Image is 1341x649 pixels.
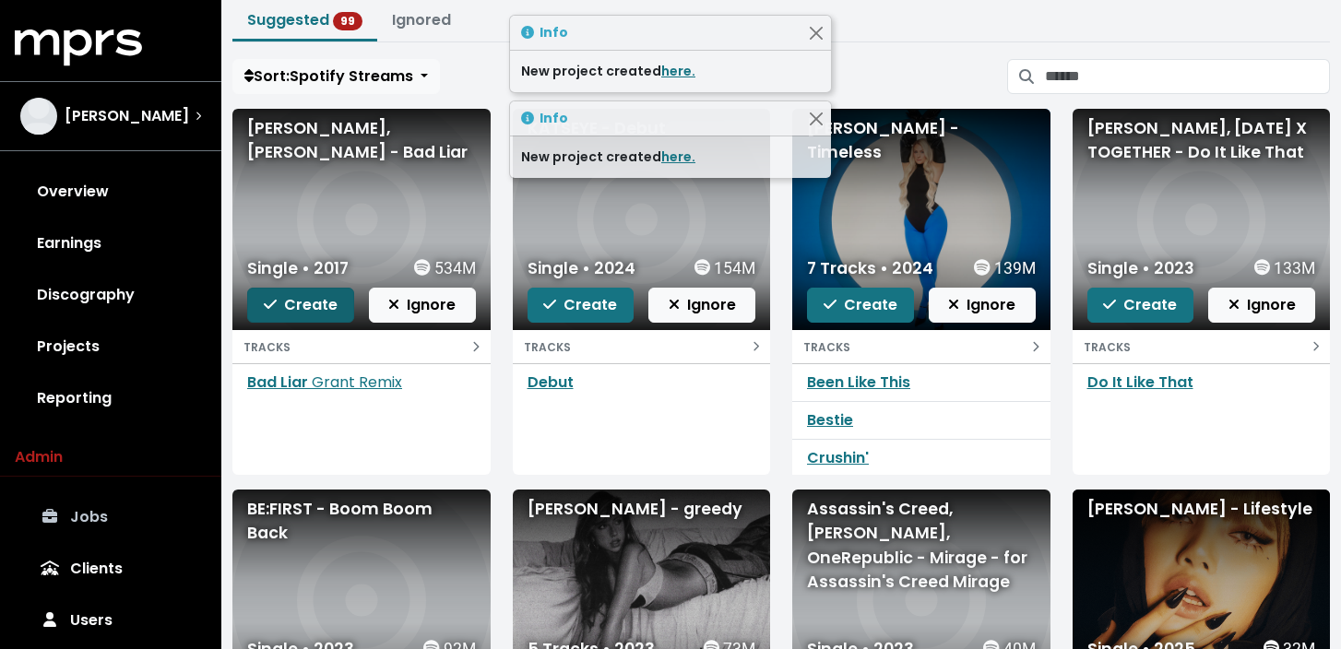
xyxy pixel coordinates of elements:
[232,59,440,94] button: Sort:Spotify Streams
[1087,116,1316,165] div: [PERSON_NAME], [DATE] X TOGETHER - Do It Like That
[312,372,402,393] span: Grant Remix
[1087,497,1316,521] div: [PERSON_NAME] - Lifestyle
[528,288,635,323] button: Create
[513,330,771,363] button: TRACKS
[388,294,456,315] span: Ignore
[807,256,933,280] div: 7 Tracks • 2024
[20,98,57,135] img: The selected account / producer
[948,294,1015,315] span: Ignore
[528,497,756,521] div: [PERSON_NAME] - greedy
[521,62,820,81] div: New project created
[1045,59,1330,94] input: Search suggested projects
[15,372,207,424] a: Reporting
[661,62,695,80] a: here.
[247,288,354,323] button: Create
[247,116,476,165] div: [PERSON_NAME], [PERSON_NAME] - Bad Liar
[244,65,413,87] span: Sort: Spotify Streams
[803,339,850,355] small: TRACKS
[333,12,362,30] span: 99
[807,116,1036,165] div: [PERSON_NAME] - Timeless
[806,109,825,128] button: Close
[264,294,338,315] span: Create
[540,109,568,127] strong: Info
[807,409,853,431] a: Bestie
[792,330,1050,363] button: TRACKS
[1208,288,1315,323] button: Ignore
[414,256,475,280] div: 534M
[392,9,451,30] a: Ignored
[528,372,574,393] a: Debut
[15,321,207,372] a: Projects
[543,294,617,315] span: Create
[807,447,869,468] a: Crushin'
[247,497,476,546] div: BE:FIRST - Boom Boom Back
[247,372,402,393] a: Bad Liar Grant Remix
[974,256,1035,280] div: 139M
[15,269,207,321] a: Discography
[1228,294,1296,315] span: Ignore
[524,339,571,355] small: TRACKS
[243,339,291,355] small: TRACKS
[15,543,207,595] a: Clients
[369,288,476,323] button: Ignore
[65,105,189,127] span: [PERSON_NAME]
[247,9,362,30] a: Suggested 99
[661,147,695,166] a: here.
[540,23,568,41] strong: Info
[15,218,207,269] a: Earnings
[232,330,491,363] button: TRACKS
[669,294,736,315] span: Ignore
[15,595,207,646] a: Users
[521,147,820,167] div: New project created
[15,491,207,543] a: Jobs
[528,256,635,280] div: Single • 2024
[15,166,207,218] a: Overview
[1103,294,1177,315] span: Create
[247,256,349,280] div: Single • 2017
[1254,256,1315,280] div: 133M
[15,36,142,57] a: mprs logo
[1087,256,1194,280] div: Single • 2023
[1073,330,1331,363] button: TRACKS
[929,288,1036,323] button: Ignore
[807,288,914,323] button: Create
[807,497,1036,595] div: Assassin's Creed, [PERSON_NAME], OneRepublic - Mirage - for Assassin's Creed Mirage
[806,23,825,42] button: Close
[1087,288,1194,323] button: Create
[824,294,897,315] span: Create
[694,256,755,280] div: 154M
[807,372,910,393] a: Been Like This
[1084,339,1131,355] small: TRACKS
[648,288,755,323] button: Ignore
[1087,372,1193,393] a: Do It Like That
